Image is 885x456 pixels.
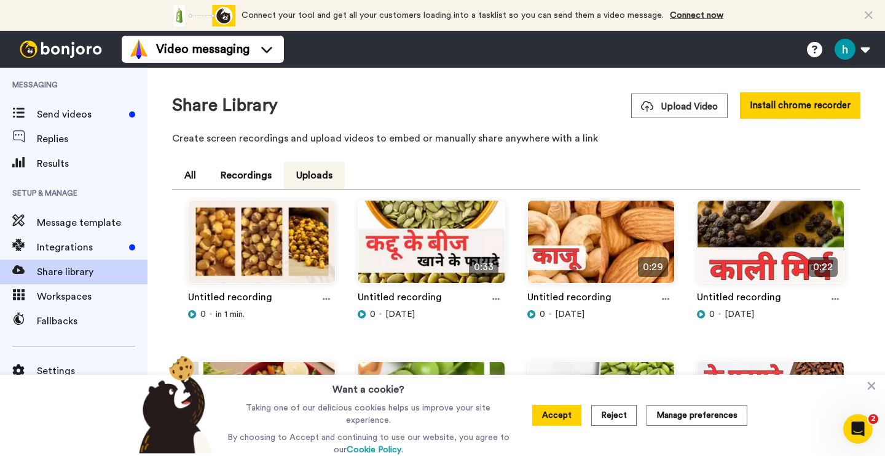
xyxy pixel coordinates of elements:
[358,362,505,455] img: 2dea985a-d9f3-4b4b-8e43-cec3c93ef4c2_thumbnail_source_1755661682.jpg
[532,405,581,426] button: Accept
[347,446,401,454] a: Cookie Policy
[631,94,728,118] button: Upload Video
[528,362,674,455] img: 25cc25fb-d3c2-4d53-9038-dba66b76984c_thumbnail_source_1755575010.jpg
[168,5,235,26] div: animation
[709,308,715,321] span: 0
[358,308,505,321] div: [DATE]
[843,414,873,444] iframe: Intercom live chat
[37,107,124,122] span: Send videos
[358,290,442,308] a: Untitled recording
[224,431,513,456] p: By choosing to Accept and continuing to use our website, you agree to our .
[188,308,336,321] div: in 1 min.
[868,414,878,424] span: 2
[469,257,498,277] span: 0:33
[697,290,781,308] a: Untitled recording
[37,364,147,378] span: Settings
[188,290,272,308] a: Untitled recording
[189,362,335,455] img: 98f61c2d-ae00-46a7-8904-b059aa6a8f00_thumbnail_source_1755748766.jpg
[172,162,208,189] button: All
[527,308,675,321] div: [DATE]
[528,201,674,294] img: 9dbb1157-0e8d-4ee2-b610-dcd906f8477e_thumbnail_source_1755921425.jpg
[156,41,250,58] span: Video messaging
[37,240,124,255] span: Integrations
[129,39,149,59] img: vm-color.svg
[172,96,278,115] h1: Share Library
[242,11,664,20] span: Connect your tool and get all your customers loading into a tasklist so you can send them a video...
[37,132,147,146] span: Replies
[208,162,284,189] button: Recordings
[370,308,376,321] span: 0
[224,402,513,426] p: Taking one of our delicious cookies helps us improve your site experience.
[189,201,335,294] img: 922bfa92-8018-4542-b62f-b5eaf4624a70_thumbnail_source_1756180341.jpg
[698,362,844,455] img: bbee1129-2fb2-4130-844c-d06d989e865c_thumbnail_source_1755490965.jpg
[284,162,345,189] button: Uploads
[527,290,612,308] a: Untitled recording
[37,289,147,304] span: Workspaces
[638,257,668,277] span: 0:29
[200,308,206,321] span: 0
[670,11,723,20] a: Connect now
[540,308,545,321] span: 0
[37,265,147,279] span: Share library
[808,257,838,277] span: 0:22
[591,405,637,426] button: Reject
[698,201,844,294] img: ce2fe1e3-ec4d-4502-9a1f-a195ecae1ff0_thumbnail_source_1755834648.jpg
[128,355,219,454] img: bear-with-cookie.png
[740,92,860,119] button: Install chrome recorder
[358,201,505,294] img: 7a5404cf-57f3-4cf4-8529-c4a28d47ec64_thumbnail_source_1756007622.jpg
[37,215,147,230] span: Message template
[37,156,147,171] span: Results
[641,100,718,113] span: Upload Video
[172,131,860,146] p: Create screen recordings and upload videos to embed or manually share anywhere with a link
[37,314,147,329] span: Fallbacks
[647,405,747,426] button: Manage preferences
[332,375,404,397] h3: Want a cookie?
[15,41,107,58] img: bj-logo-header-white.svg
[697,308,844,321] div: [DATE]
